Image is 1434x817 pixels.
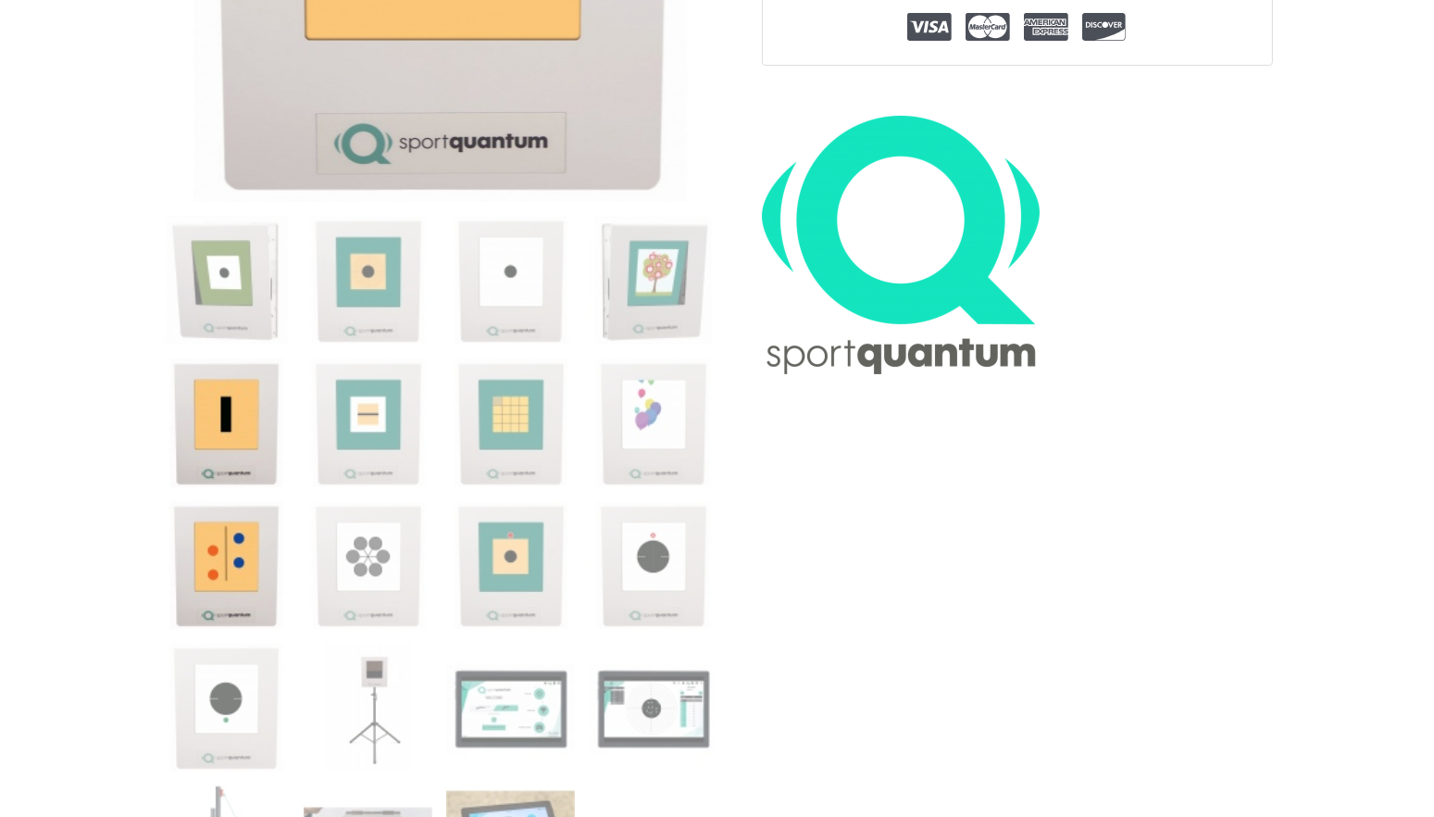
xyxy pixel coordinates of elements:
img: Interactive e-target SQ10 - Image 5 [162,358,291,487]
img: Interactive e-target SQ10 - Image 11 [446,501,575,630]
img: Interactive e-target SQ10 - Image 13 [162,643,291,772]
img: Interactive e-target SQ10 - Image 12 [589,501,717,630]
img: Interactive e-target SQ10 - Image 14 [304,643,432,772]
img: Interactive e-target SQ10 - Image 4 [589,216,717,345]
img: Interactive e-target SQ10 - Image 2 [304,216,432,345]
img: Interactive e-target SQ10 - Image 10 [304,501,432,630]
img: Interactive e-target SQ10 - Image 16 [589,643,717,772]
img: Interactive e-target SQ10 - Image 8 [589,358,717,487]
img: Interactive e-target SQ10 - Image 6 [304,358,432,487]
iframe: Customer reviews powered by Trustpilot [762,80,1273,102]
img: Interactive e-target SQ10 - Image 3 [446,216,575,345]
img: Interactive e-target SQ10 - Image 15 [446,643,575,772]
img: SQ10 Interactive e-target [162,216,291,345]
a: SportQuantum [762,116,1040,374]
img: Interactive e-target SQ10 - Image 7 [446,358,575,487]
img: Interactive e-target SQ10 - Image 9 [162,501,291,630]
